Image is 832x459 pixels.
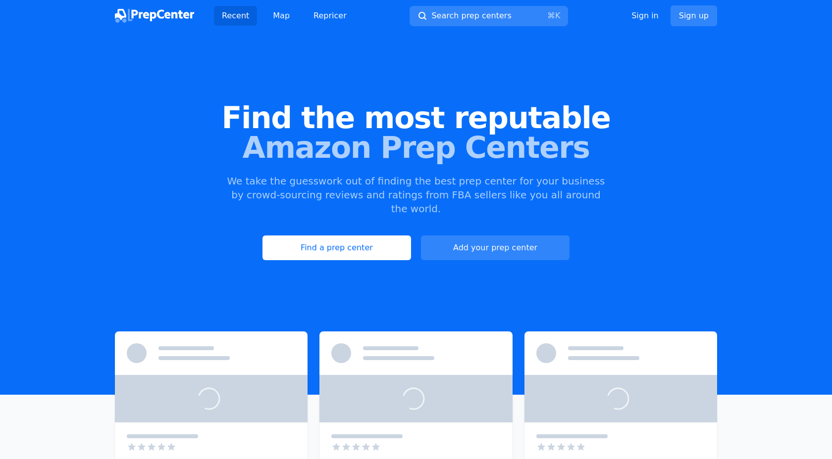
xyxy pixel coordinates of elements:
img: PrepCenter [115,9,194,23]
span: Find the most reputable [16,103,816,133]
kbd: ⌘ [547,11,555,20]
a: Sign up [671,5,717,26]
p: We take the guesswork out of finding the best prep center for your business by crowd-sourcing rev... [226,174,606,216]
a: Recent [214,6,257,26]
span: Search prep centers [431,10,511,22]
span: Amazon Prep Centers [16,133,816,162]
button: Search prep centers⌘K [410,6,568,26]
a: Add your prep center [421,235,570,260]
kbd: K [555,11,561,20]
a: Find a prep center [262,235,411,260]
a: Map [265,6,298,26]
a: Repricer [306,6,355,26]
a: Sign in [631,10,659,22]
